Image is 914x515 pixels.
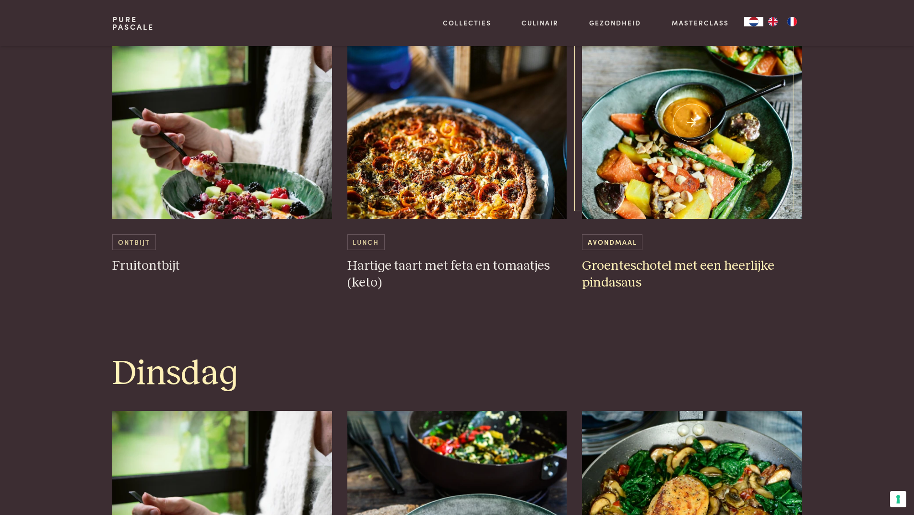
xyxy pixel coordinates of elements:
[347,234,385,250] span: Lunch
[744,17,802,26] aside: Language selected: Nederlands
[443,18,491,28] a: Collecties
[763,17,802,26] ul: Language list
[890,491,906,507] button: Uw voorkeuren voor toestemming voor trackingtechnologieën
[589,18,641,28] a: Gezondheid
[112,27,332,219] img: Fruitontbijt
[582,258,802,291] h3: Groenteschotel met een heerlijke pindasaus
[744,17,763,26] div: Language
[783,17,802,26] a: FR
[582,27,802,291] a: Groenteschotel met een heerlijke pindasaus Avondmaal Groenteschotel met een heerlijke pindasaus
[347,258,567,291] h3: Hartige taart met feta en tomaatjes (keto)
[672,18,729,28] a: Masterclass
[744,17,763,26] a: NL
[112,258,332,275] h3: Fruitontbijt
[347,27,567,291] a: Hartige taart met feta en tomaatjes (keto) Lunch Hartige taart met feta en tomaatjes (keto)
[582,27,802,219] img: Groenteschotel met een heerlijke pindasaus
[347,27,567,219] img: Hartige taart met feta en tomaatjes (keto)
[763,17,783,26] a: EN
[582,234,642,250] span: Avondmaal
[112,27,332,275] a: Fruitontbijt Ontbijt Fruitontbijt
[112,352,801,395] h1: Dinsdag
[112,15,154,31] a: PurePascale
[112,234,155,250] span: Ontbijt
[522,18,558,28] a: Culinair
